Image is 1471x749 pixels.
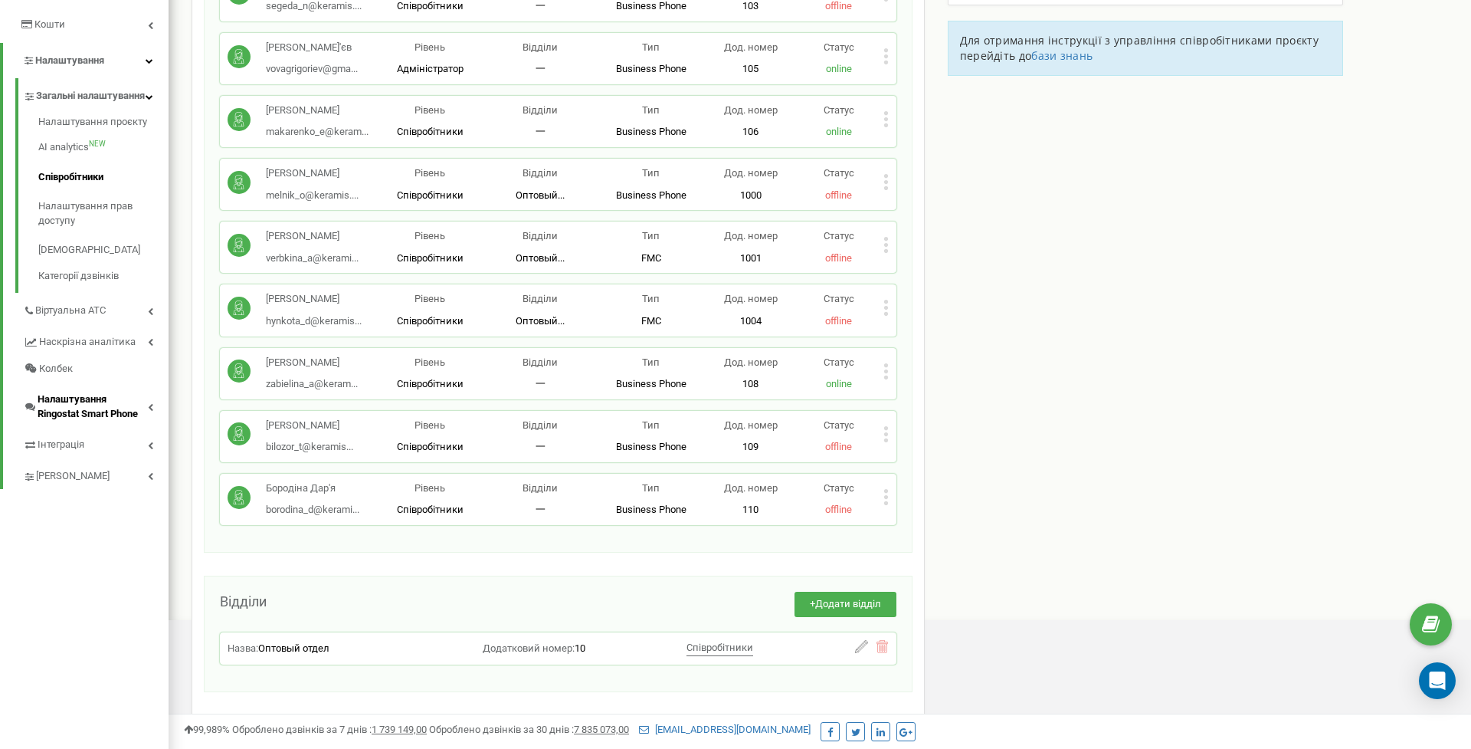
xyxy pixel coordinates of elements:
u: 1 739 149,00 [372,724,427,735]
span: 99,989% [184,724,230,735]
span: Рівень [414,356,445,368]
span: Business Phone [616,189,686,201]
span: 一 [536,63,545,74]
span: Відділи [523,482,558,494]
span: Загальні налаштування [36,89,145,103]
span: Дод. номер [724,293,778,304]
span: Налаштування [35,54,104,66]
p: 110 [706,503,794,517]
span: online [826,126,852,137]
span: online [826,63,852,74]
span: Business Phone [616,63,686,74]
span: Статус [824,230,854,241]
span: Відділи [523,230,558,241]
span: 一 [536,126,545,137]
span: Налаштування Ringostat Smart Phone [38,393,148,421]
span: Співробітники [397,378,464,389]
a: Співробітники [38,163,169,192]
span: Рівень [414,41,445,53]
a: Категорії дзвінків [38,265,169,284]
span: Business Phone [616,441,686,452]
p: 109 [706,440,794,455]
span: 一 [536,378,545,389]
a: бази знань [1031,48,1093,63]
a: Налаштування Ringostat Smart Phone [23,382,169,427]
span: Оброблено дзвінків за 7 днів : [232,724,427,735]
span: Business Phone [616,378,686,389]
p: 108 [706,377,794,392]
span: Співробітники [397,189,464,201]
span: offline [825,315,852,327]
span: Business Phone [616,126,686,137]
p: [PERSON_NAME] [266,419,353,433]
span: offline [825,189,852,201]
p: 106 [706,125,794,140]
span: offline [825,441,852,452]
a: [DEMOGRAPHIC_DATA] [38,235,169,265]
span: Інтеграція [38,438,84,452]
span: verbkina_a@kerami... [266,252,359,264]
span: Статус [824,167,854,179]
span: Співробітники [397,504,464,515]
span: Тип [642,167,660,179]
p: Бородіна Дар'я [266,481,359,496]
span: Відділи [523,41,558,53]
p: [PERSON_NAME] [266,229,359,244]
span: Колбек [39,362,73,376]
span: Віртуальна АТС [35,304,106,318]
span: Співробітники [397,315,464,327]
span: Тип [642,41,660,53]
span: Статус [824,482,854,494]
p: 105 [706,62,794,77]
span: Оптовый отдел [258,642,329,654]
span: Дод. номер [724,230,778,241]
a: Налаштування прав доступу [38,192,169,235]
span: Тип [642,419,660,431]
span: Статус [824,419,854,431]
a: [PERSON_NAME] [23,458,169,490]
span: zabielina_a@keram... [266,378,358,389]
span: Для отримання інструкції з управління співробітниками проєкту перейдіть до [960,33,1319,63]
span: Рівень [414,104,445,116]
span: Рівень [414,419,445,431]
span: Оптовый... [516,189,565,201]
span: Дод. номер [724,356,778,368]
span: Статус [824,41,854,53]
span: Відділи [523,293,558,304]
span: Відділи [523,104,558,116]
span: Оптовый... [516,252,565,264]
span: borodina_d@kerami... [266,504,359,515]
span: Дод. номер [724,419,778,431]
span: offline [825,504,852,515]
a: Інтеграція [23,427,169,458]
span: Співробітники [397,252,464,264]
span: Дод. номер [724,167,778,179]
span: Рівень [414,230,445,241]
span: Тип [642,230,660,241]
span: Тип [642,356,660,368]
span: melnik_o@keramis.... [266,189,359,201]
span: Тип [642,482,660,494]
span: Тип [642,293,660,304]
span: bilozor_t@keramis... [266,441,353,452]
span: Кошти [34,18,65,30]
a: Налаштування [3,43,169,79]
span: offline [825,252,852,264]
p: [PERSON_NAME]'єв [266,41,358,55]
p: [PERSON_NAME] [266,166,359,181]
a: AI analyticsNEW [38,133,169,163]
span: Статус [824,356,854,368]
span: hynkota_d@keramis... [266,315,362,327]
span: Статус [824,104,854,116]
p: [PERSON_NAME] [266,292,362,307]
p: 1001 [706,251,794,266]
span: Додати відділ [815,598,881,609]
span: Дод. номер [724,104,778,116]
span: Назва: [228,642,258,654]
span: Співробітники [686,642,753,653]
span: [PERSON_NAME] [36,469,110,484]
span: Оптовый... [516,315,565,327]
span: Дод. номер [724,41,778,53]
span: 10 [575,642,585,654]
